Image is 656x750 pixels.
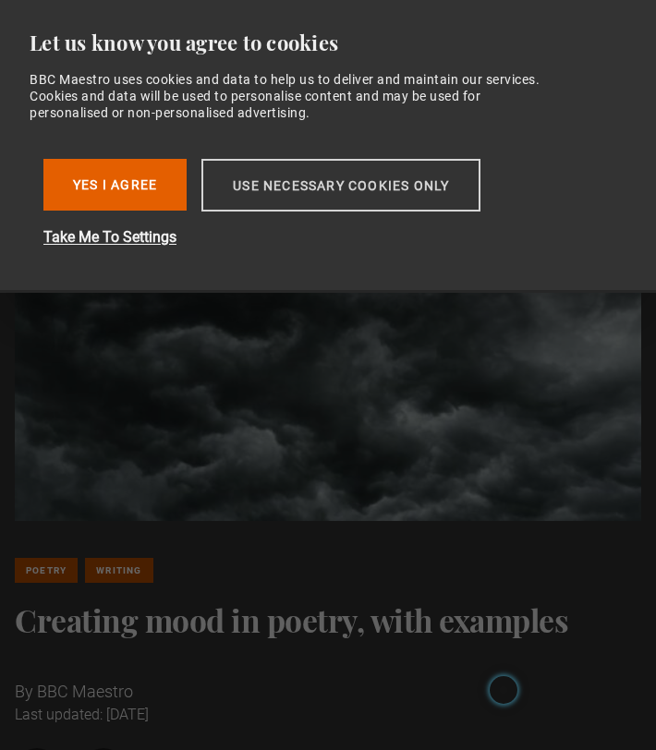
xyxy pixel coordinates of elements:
[201,159,480,212] button: Use necessary cookies only
[15,598,641,642] h1: Creating mood in poetry, with examples
[15,682,33,701] span: By
[15,706,149,723] time: Last updated: [DATE]
[15,558,78,583] a: Poetry
[30,30,612,56] div: Let us know you agree to cookies
[43,226,613,248] button: Take Me To Settings
[85,558,152,583] a: Writing
[37,682,133,701] span: BBC Maestro
[30,71,553,122] div: BBC Maestro uses cookies and data to help us to deliver and maintain our services. Cookies and da...
[43,159,187,211] button: Yes I Agree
